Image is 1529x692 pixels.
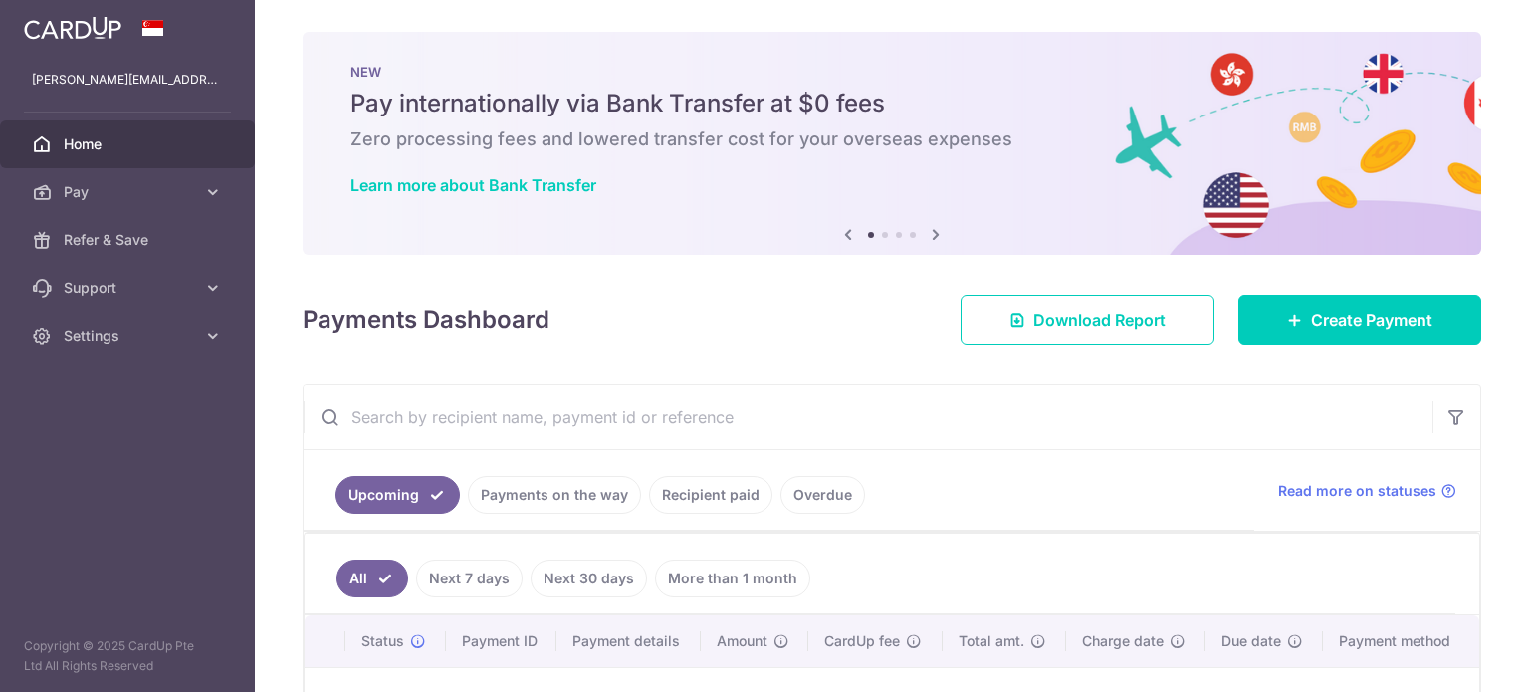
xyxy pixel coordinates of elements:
[303,302,549,338] h4: Payments Dashboard
[655,560,810,597] a: More than 1 month
[416,560,523,597] a: Next 7 days
[959,631,1024,651] span: Total amt.
[1311,308,1432,332] span: Create Payment
[468,476,641,514] a: Payments on the way
[64,134,195,154] span: Home
[24,16,121,40] img: CardUp
[304,385,1432,449] input: Search by recipient name, payment id or reference
[350,88,1433,119] h5: Pay internationally via Bank Transfer at $0 fees
[1082,631,1164,651] span: Charge date
[1278,481,1456,501] a: Read more on statuses
[350,175,596,195] a: Learn more about Bank Transfer
[361,631,404,651] span: Status
[1221,631,1281,651] span: Due date
[64,326,195,346] span: Settings
[1323,615,1479,667] th: Payment method
[32,70,223,90] p: [PERSON_NAME][EMAIL_ADDRESS][DOMAIN_NAME]
[350,127,1433,151] h6: Zero processing fees and lowered transfer cost for your overseas expenses
[64,278,195,298] span: Support
[303,32,1481,255] img: Bank transfer banner
[556,615,701,667] th: Payment details
[717,631,767,651] span: Amount
[64,230,195,250] span: Refer & Save
[446,615,557,667] th: Payment ID
[1278,481,1436,501] span: Read more on statuses
[649,476,772,514] a: Recipient paid
[961,295,1214,345] a: Download Report
[350,64,1433,80] p: NEW
[335,476,460,514] a: Upcoming
[1033,308,1166,332] span: Download Report
[1238,295,1481,345] a: Create Payment
[336,560,408,597] a: All
[780,476,865,514] a: Overdue
[1402,632,1509,682] iframe: Opens a widget where you can find more information
[64,182,195,202] span: Pay
[531,560,647,597] a: Next 30 days
[824,631,900,651] span: CardUp fee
